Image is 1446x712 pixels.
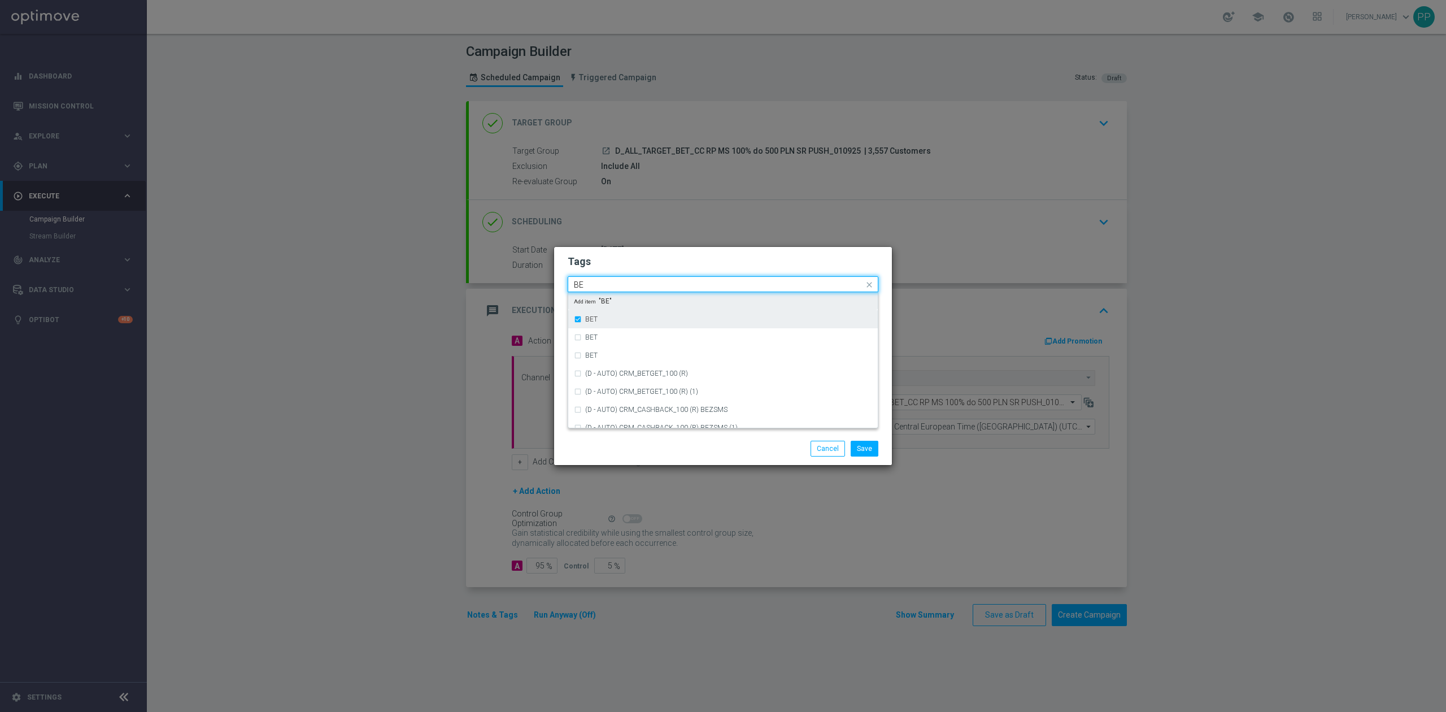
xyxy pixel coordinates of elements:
label: BET [585,352,598,359]
h2: Tags [568,255,878,268]
label: (D - AUTO) CRM_BETGET_100 (R) [585,370,688,377]
label: (D - AUTO) CRM_CASHBACK_100 (R) BEZSMS [585,406,728,413]
div: (D - AUTO) CRM_CASHBACK_100 (R) BEZSMS (1) [574,419,872,437]
label: BET [585,316,598,323]
label: (D - AUTO) CRM_BETGET_100 (R) (1) [585,388,698,395]
button: Cancel [811,441,845,457]
div: (D - AUTO) CRM_BETGET_100 (R) [574,364,872,383]
div: BET [574,328,872,346]
button: Save [851,441,878,457]
ng-dropdown-panel: Options list [568,292,878,428]
ng-select: BET, ALL, D, TARGET [568,276,878,292]
span: Add item [574,298,599,305]
label: (D - AUTO) CRM_CASHBACK_100 (R) BEZSMS (1) [585,424,738,431]
span: "BE" [574,298,612,305]
div: BET [574,310,872,328]
div: (D - AUTO) CRM_CASHBACK_100 (R) BEZSMS [574,401,872,419]
div: (D - AUTO) CRM_BETGET_100 (R) (1) [574,383,872,401]
label: BET [585,334,598,341]
div: BET [574,346,872,364]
